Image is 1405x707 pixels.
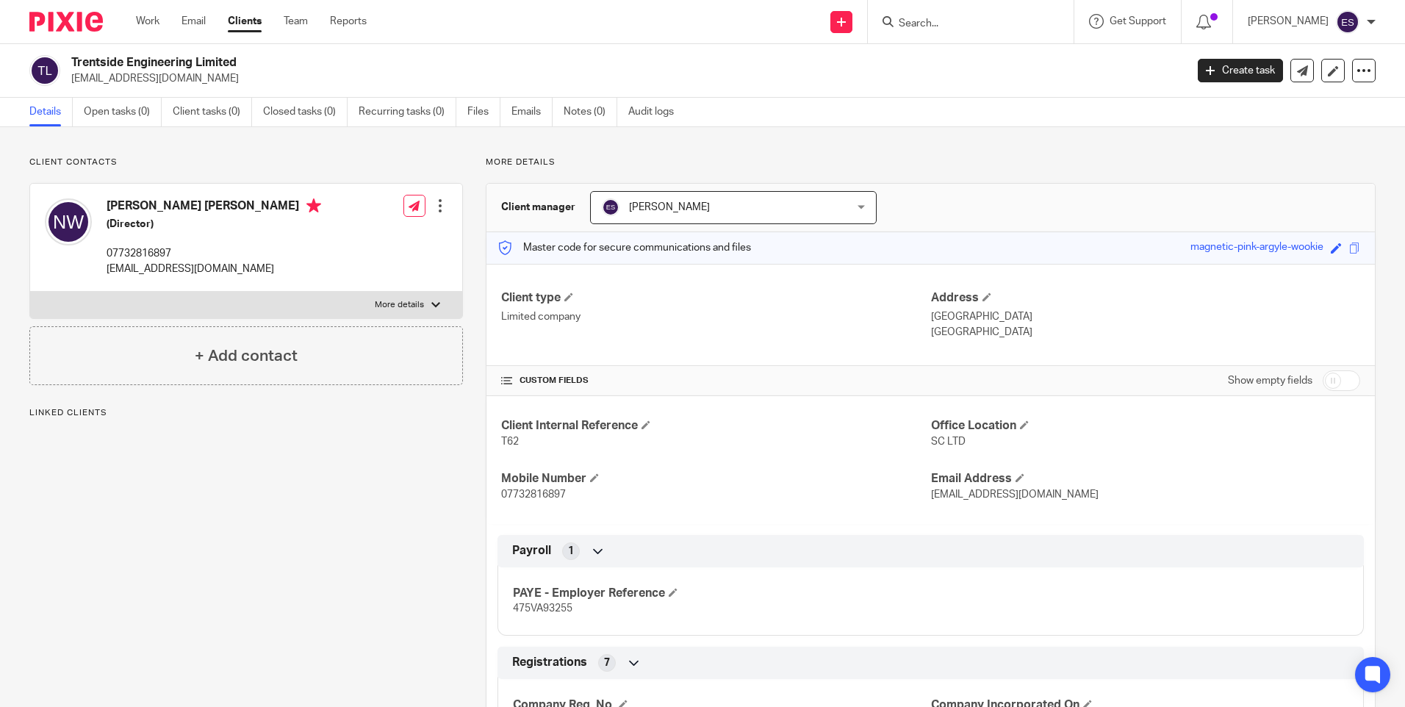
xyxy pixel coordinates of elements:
[182,14,206,29] a: Email
[501,418,930,434] h4: Client Internal Reference
[330,14,367,29] a: Reports
[629,202,710,212] span: [PERSON_NAME]
[359,98,456,126] a: Recurring tasks (0)
[513,586,930,601] h4: PAYE - Employer Reference
[306,198,321,213] i: Primary
[107,217,321,232] h5: (Director)
[45,198,92,245] img: svg%3E
[931,489,1099,500] span: [EMAIL_ADDRESS][DOMAIN_NAME]
[628,98,685,126] a: Audit logs
[501,437,519,447] span: T62
[486,157,1376,168] p: More details
[107,262,321,276] p: [EMAIL_ADDRESS][DOMAIN_NAME]
[29,55,60,86] img: svg%3E
[29,407,463,419] p: Linked clients
[136,14,159,29] a: Work
[604,656,610,670] span: 7
[564,98,617,126] a: Notes (0)
[512,655,587,670] span: Registrations
[511,98,553,126] a: Emails
[107,198,321,217] h4: [PERSON_NAME] [PERSON_NAME]
[931,418,1360,434] h4: Office Location
[1198,59,1283,82] a: Create task
[931,309,1360,324] p: [GEOGRAPHIC_DATA]
[501,489,566,500] span: 07732816897
[29,98,73,126] a: Details
[497,240,751,255] p: Master code for secure communications and files
[1190,240,1323,256] div: magnetic-pink-argyle-wookie
[467,98,500,126] a: Files
[29,12,103,32] img: Pixie
[513,603,572,614] span: 475VA93255
[228,14,262,29] a: Clients
[568,544,574,559] span: 1
[931,290,1360,306] h4: Address
[501,309,930,324] p: Limited company
[1248,14,1329,29] p: [PERSON_NAME]
[84,98,162,126] a: Open tasks (0)
[195,345,298,367] h4: + Add contact
[263,98,348,126] a: Closed tasks (0)
[1110,16,1166,26] span: Get Support
[29,157,463,168] p: Client contacts
[1336,10,1359,34] img: svg%3E
[897,18,1030,31] input: Search
[931,437,966,447] span: SC LTD
[284,14,308,29] a: Team
[512,543,551,559] span: Payroll
[375,299,424,311] p: More details
[501,471,930,487] h4: Mobile Number
[501,290,930,306] h4: Client type
[107,246,321,261] p: 07732816897
[501,375,930,387] h4: CUSTOM FIELDS
[501,200,575,215] h3: Client manager
[602,198,619,216] img: svg%3E
[931,325,1360,340] p: [GEOGRAPHIC_DATA]
[71,71,1176,86] p: [EMAIL_ADDRESS][DOMAIN_NAME]
[71,55,955,71] h2: Trentside Engineering Limited
[931,471,1360,487] h4: Email Address
[1228,373,1312,388] label: Show empty fields
[173,98,252,126] a: Client tasks (0)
